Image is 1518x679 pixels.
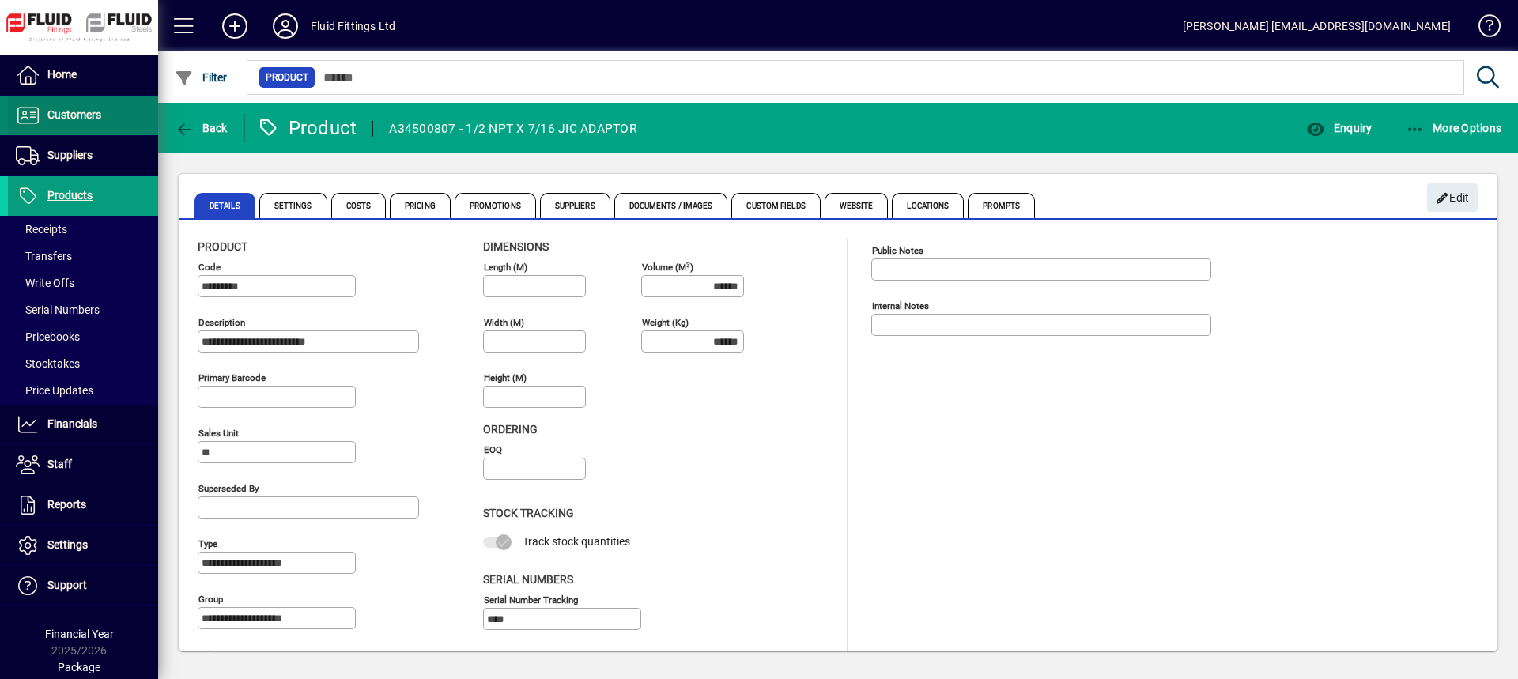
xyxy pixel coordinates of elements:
span: Write Offs [16,277,74,289]
a: Pricebooks [8,323,158,350]
span: Financial Year [45,628,114,640]
a: Customers [8,96,158,135]
mat-label: EOQ [484,444,502,455]
span: Receipts [16,223,67,236]
span: Stocktakes [16,357,80,370]
span: Package [58,661,100,673]
span: More Options [1406,122,1502,134]
a: Reports [8,485,158,525]
button: Filter [171,63,232,92]
span: Promotions [455,193,536,218]
span: Dimensions [483,240,549,253]
div: [PERSON_NAME] [EMAIL_ADDRESS][DOMAIN_NAME] [1183,13,1451,39]
a: Knowledge Base [1467,3,1498,55]
mat-label: Sub group [198,649,240,660]
mat-label: Superseded by [198,483,259,494]
span: Back [175,122,228,134]
span: Pricing [390,193,451,218]
span: Product [266,70,308,85]
div: Product [257,115,357,141]
a: Support [8,566,158,605]
a: Stocktakes [8,350,158,377]
span: Ordering [483,423,538,436]
span: Staff [47,458,72,470]
span: Pricebooks [16,330,80,343]
mat-label: Code [198,262,221,273]
span: Filter [175,71,228,84]
mat-label: Volume (m ) [642,262,693,273]
span: Settings [47,538,88,551]
span: Website [825,193,889,218]
span: Serial Numbers [16,304,100,316]
sup: 3 [686,260,690,268]
span: Customers [47,108,101,121]
a: Serial Numbers [8,296,158,323]
span: Edit [1436,185,1470,211]
mat-label: Description [198,317,245,328]
a: Write Offs [8,270,158,296]
span: Details [194,193,255,218]
button: Back [171,114,232,142]
a: Transfers [8,243,158,270]
span: Documents / Images [614,193,728,218]
div: Fluid Fittings Ltd [311,13,395,39]
app-page-header-button: Back [158,114,245,142]
a: Settings [8,526,158,565]
a: Financials [8,405,158,444]
span: Stock Tracking [483,507,574,519]
button: Enquiry [1302,114,1376,142]
a: Price Updates [8,377,158,404]
span: Product [198,240,247,253]
span: Reports [47,498,86,511]
span: Locations [892,193,964,218]
a: Suppliers [8,136,158,175]
span: Suppliers [47,149,93,161]
span: Price Updates [16,384,93,397]
mat-label: Type [198,538,217,549]
button: Edit [1427,183,1478,212]
mat-label: Group [198,594,223,605]
mat-label: Height (m) [484,372,527,383]
span: Products [47,189,93,202]
a: Home [8,55,158,95]
span: Home [47,68,77,81]
span: Settings [259,193,327,218]
span: Costs [331,193,387,218]
span: Transfers [16,250,72,262]
span: Custom Fields [731,193,820,218]
button: Add [210,12,260,40]
mat-label: Serial Number tracking [484,594,578,605]
div: A34500807 - 1/2 NPT X 7/16 JIC ADAPTOR [389,116,637,141]
mat-label: Length (m) [484,262,527,273]
mat-label: Sales unit [198,428,239,439]
mat-label: Internal Notes [872,300,929,311]
a: Receipts [8,216,158,243]
button: More Options [1402,114,1506,142]
mat-label: Width (m) [484,317,524,328]
span: Support [47,579,87,591]
mat-label: Public Notes [872,245,923,256]
span: Financials [47,417,97,430]
span: Suppliers [540,193,610,218]
button: Profile [260,12,311,40]
span: Serial Numbers [483,573,573,586]
a: Staff [8,445,158,485]
mat-label: Primary barcode [198,372,266,383]
span: Track stock quantities [523,535,630,548]
span: Prompts [968,193,1035,218]
mat-label: Weight (Kg) [642,317,689,328]
span: Enquiry [1306,122,1372,134]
